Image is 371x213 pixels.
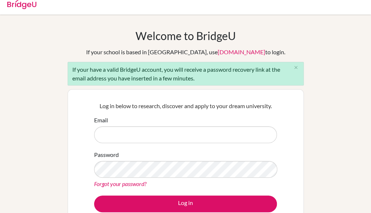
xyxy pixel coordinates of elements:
button: Log in [94,196,277,212]
p: Log in below to research, discover and apply to your dream university. [94,102,277,110]
a: Forgot your password? [94,180,146,187]
i: close [293,65,299,70]
div: If your have a valid BridgeU account, you will receive a password recovery link at the email addr... [68,62,304,86]
label: Password [94,150,119,159]
label: Email [94,116,108,125]
h1: Welcome to BridgeU [136,29,236,42]
button: Close [289,62,303,73]
a: [DOMAIN_NAME] [218,48,265,55]
div: If your school is based in [GEOGRAPHIC_DATA], use to login. [86,48,285,56]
